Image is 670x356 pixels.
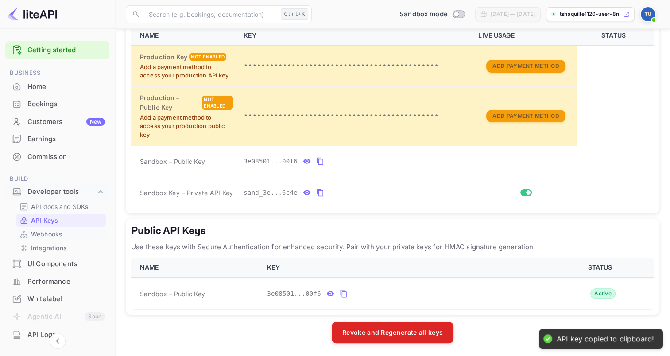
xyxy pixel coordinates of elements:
span: 3e08501...00f6 [244,157,298,166]
input: Search (e.g. bookings, documentation) [143,5,277,23]
span: 3e08501...00f6 [267,289,321,298]
div: Getting started [5,41,109,59]
div: Home [27,82,105,92]
button: Collapse navigation [50,333,66,349]
span: Sandbox – Public Key [140,289,205,298]
p: Use these keys with Secure Authentication for enhanced security. Pair with your private keys for ... [131,242,654,252]
a: API docs and SDKs [19,202,102,211]
div: Developer tools [27,187,96,197]
div: Whitelabel [27,294,105,304]
div: Earnings [5,131,109,148]
th: NAME [131,26,238,46]
div: UI Components [5,255,109,273]
div: Developer tools [5,184,109,200]
div: Not enabled [189,53,226,61]
th: LIVE USAGE [473,26,576,46]
a: API Keys [19,216,102,225]
p: Integrations [31,243,66,252]
table: public api keys table [131,258,654,310]
a: Webhooks [19,229,102,239]
h5: Public API Keys [131,224,654,238]
div: Performance [5,273,109,290]
div: API Logs [27,330,105,340]
div: Performance [27,277,105,287]
img: LiteAPI logo [7,7,57,21]
div: Integrations [16,241,106,254]
div: Whitelabel [5,290,109,308]
a: Whitelabel [5,290,109,307]
span: Sandbox mode [399,9,448,19]
div: Home [5,78,109,96]
img: Tshaquille1120 User [641,7,655,21]
th: NAME [131,258,262,278]
div: Commission [27,152,105,162]
div: Commission [5,148,109,166]
div: Ctrl+K [281,8,308,20]
p: tshaquille1120-user-8n... [560,10,621,18]
a: Integrations [19,243,102,252]
div: Not enabled [202,96,233,110]
a: Earnings [5,131,109,147]
th: KEY [238,26,473,46]
a: API Logs [5,326,109,343]
a: Getting started [27,45,105,55]
h6: Production Key [140,52,187,62]
p: API Keys [31,216,58,225]
span: Business [5,68,109,78]
p: ••••••••••••••••••••••••••••••••••••••••••••• [244,61,468,71]
div: API Keys [16,214,106,227]
button: Add Payment Method [486,110,565,123]
span: Build [5,174,109,184]
div: New [86,118,105,126]
div: [DATE] — [DATE] [491,10,535,18]
div: Customers [27,117,105,127]
table: private api keys table [131,26,654,208]
div: API Logs [5,326,109,344]
th: STATUS [577,26,654,46]
a: Performance [5,273,109,290]
div: Earnings [27,134,105,144]
a: Add Payment Method [486,112,565,119]
a: Bookings [5,96,109,112]
p: API docs and SDKs [31,202,89,211]
div: Bookings [27,99,105,109]
a: Home [5,78,109,95]
p: Webhooks [31,229,62,239]
div: CustomersNew [5,113,109,131]
div: Switch to Production mode [396,9,468,19]
span: Sandbox Key – Private API Key [140,189,233,197]
th: KEY [262,258,550,278]
a: UI Components [5,255,109,272]
p: Add a payment method to access your production API key [140,63,233,80]
a: CustomersNew [5,113,109,130]
div: Webhooks [16,228,106,240]
a: Add Payment Method [486,62,565,69]
div: UI Components [27,259,105,269]
h6: Production – Public Key [140,93,200,112]
button: Add Payment Method [486,60,565,73]
div: API key copied to clipboard! [557,334,654,344]
div: Active [590,288,616,299]
div: API docs and SDKs [16,200,106,213]
p: ••••••••••••••••••••••••••••••••••••••••••••• [244,111,468,121]
a: Commission [5,148,109,165]
button: Revoke and Regenerate all keys [332,322,453,343]
div: Bookings [5,96,109,113]
th: STATUS [550,258,654,278]
span: sand_3e...6c4e [244,188,298,197]
p: Add a payment method to access your production public key [140,113,233,139]
span: Sandbox – Public Key [140,157,205,166]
